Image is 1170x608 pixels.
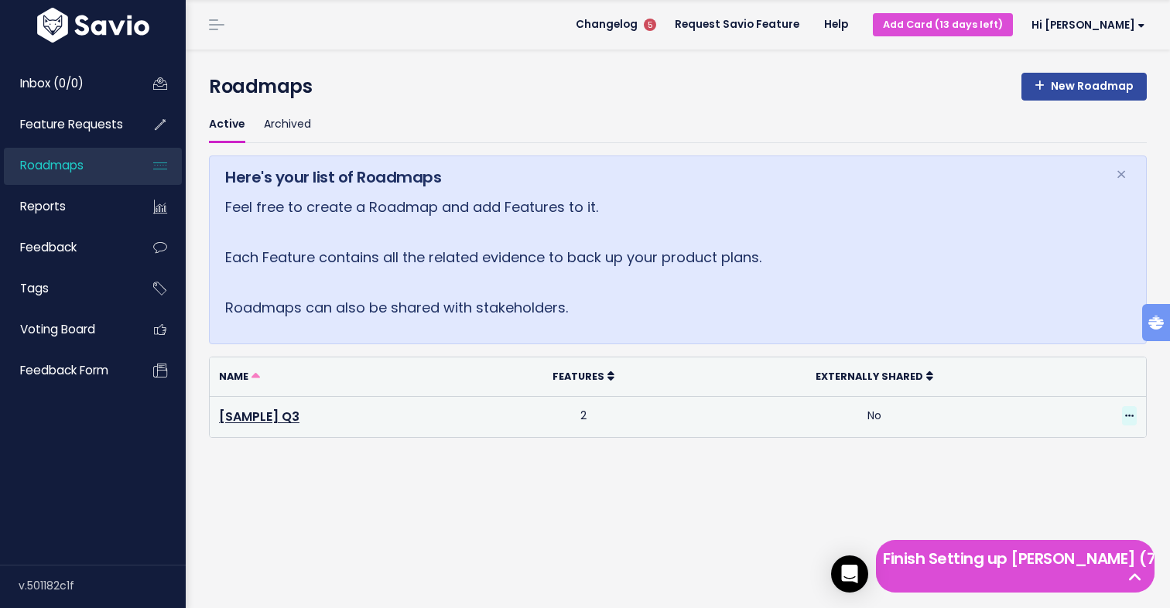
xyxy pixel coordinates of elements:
a: [SAMPLE] Q3 [219,408,299,425]
span: Feedback form [20,362,108,378]
span: Reports [20,198,66,214]
span: Feature Requests [20,116,123,132]
a: Feedback [4,230,128,265]
span: Features [552,370,604,383]
a: Feature Requests [4,107,128,142]
a: Archived [264,107,311,143]
a: Request Savio Feature [662,13,812,36]
a: New Roadmap [1021,73,1147,101]
a: Name [219,368,260,384]
a: Reports [4,189,128,224]
span: Voting Board [20,321,95,337]
a: Add Card (13 days left) [873,13,1013,36]
a: Features [552,368,614,384]
div: v.501182c1f [19,565,186,606]
div: Open Intercom Messenger [831,555,868,593]
td: No [691,396,1056,437]
span: Changelog [576,19,638,30]
p: Feel free to create a Roadmap and add Features to it. Each Feature contains all the related evide... [225,195,1096,320]
a: Roadmaps [4,148,128,183]
img: logo-white.9d6f32f41409.svg [33,8,153,43]
span: Tags [20,280,49,296]
a: Hi [PERSON_NAME] [1013,13,1158,37]
a: Externally Shared [816,368,933,384]
span: Hi [PERSON_NAME] [1031,19,1145,31]
span: Feedback [20,239,77,255]
span: Name [219,370,248,383]
span: × [1116,162,1127,187]
a: Feedback form [4,353,128,388]
a: Tags [4,271,128,306]
span: Externally Shared [816,370,923,383]
span: 5 [644,19,656,31]
h4: Roadmaps [209,73,1147,101]
span: Inbox (0/0) [20,75,84,91]
button: Close [1100,156,1142,193]
h5: Finish Setting up [PERSON_NAME] (7 left) [883,547,1148,570]
a: Help [812,13,860,36]
a: Active [209,107,245,143]
h5: Here's your list of Roadmaps [225,166,1096,189]
a: Inbox (0/0) [4,66,128,101]
span: Roadmaps [20,157,84,173]
td: 2 [475,396,691,437]
a: Voting Board [4,312,128,347]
